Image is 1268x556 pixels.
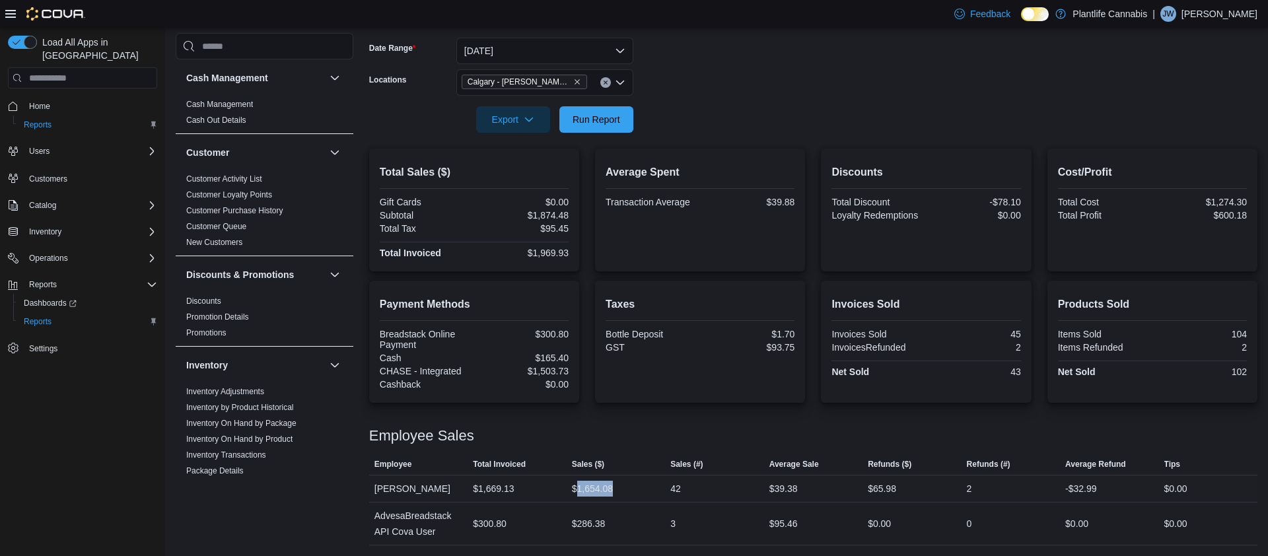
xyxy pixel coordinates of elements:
[380,164,569,180] h2: Total Sales ($)
[1058,164,1247,180] h2: Cost/Profit
[24,197,61,213] button: Catalog
[831,164,1020,180] h2: Discounts
[380,197,472,207] div: Gift Cards
[18,295,157,311] span: Dashboards
[703,329,794,339] div: $1.70
[186,174,262,184] span: Customer Activity List
[186,71,324,85] button: Cash Management
[1152,6,1155,22] p: |
[186,296,221,306] a: Discounts
[24,316,52,327] span: Reports
[606,197,697,207] div: Transaction Average
[1160,6,1176,22] div: Jessie Ward
[186,296,221,306] span: Discounts
[929,342,1021,353] div: 2
[380,353,472,363] div: Cash
[1065,481,1096,497] div: -$32.99
[477,353,569,363] div: $165.40
[186,386,264,397] span: Inventory Adjustments
[176,96,353,133] div: Cash Management
[24,277,62,293] button: Reports
[1065,459,1126,469] span: Average Refund
[967,516,972,532] div: 0
[831,366,869,377] strong: Net Sold
[26,7,85,20] img: Cova
[600,77,611,88] button: Clear input
[703,342,794,353] div: $93.75
[29,253,68,263] span: Operations
[186,450,266,460] span: Inventory Transactions
[186,221,246,232] span: Customer Queue
[484,106,542,133] span: Export
[477,223,569,234] div: $95.45
[176,171,353,256] div: Customer
[572,481,613,497] div: $1,654.08
[29,226,61,237] span: Inventory
[369,428,474,444] h3: Employee Sales
[24,298,77,308] span: Dashboards
[380,379,472,390] div: Cashback
[1021,21,1022,22] span: Dark Mode
[24,120,52,130] span: Reports
[186,268,294,281] h3: Discounts & Promotions
[3,339,162,358] button: Settings
[462,75,587,89] span: Calgary - Shepard Regional
[476,106,550,133] button: Export
[186,190,272,199] a: Customer Loyalty Points
[29,343,57,354] span: Settings
[3,168,162,188] button: Customers
[3,142,162,160] button: Users
[1164,481,1187,497] div: $0.00
[186,268,324,281] button: Discounts & Promotions
[3,223,162,241] button: Inventory
[1065,516,1088,532] div: $0.00
[456,38,633,64] button: [DATE]
[24,98,55,114] a: Home
[1164,459,1180,469] span: Tips
[929,366,1021,377] div: 43
[369,475,468,502] div: [PERSON_NAME]
[186,419,297,428] a: Inventory On Hand by Package
[831,210,923,221] div: Loyalty Redemptions
[473,481,514,497] div: $1,669.13
[186,100,253,109] a: Cash Management
[380,223,472,234] div: Total Tax
[1162,6,1174,22] span: JW
[769,481,798,497] div: $39.38
[24,250,73,266] button: Operations
[380,366,472,376] div: CHASE - Integrated
[477,366,569,376] div: $1,503.73
[1058,342,1150,353] div: Items Refunded
[369,503,468,545] div: AdvesaBreadstack API Cova User
[3,275,162,294] button: Reports
[606,342,697,353] div: GST
[29,174,67,184] span: Customers
[186,99,253,110] span: Cash Management
[380,329,472,350] div: Breadstack Online Payment
[18,314,157,330] span: Reports
[831,342,923,353] div: InvoicesRefunded
[186,434,293,444] span: Inventory On Hand by Product
[186,387,264,396] a: Inventory Adjustments
[37,36,157,62] span: Load All Apps in [GEOGRAPHIC_DATA]
[186,116,246,125] a: Cash Out Details
[176,293,353,346] div: Discounts & Promotions
[468,75,571,88] span: Calgary - [PERSON_NAME] Regional
[186,402,294,413] span: Inventory by Product Historical
[831,197,923,207] div: Total Discount
[24,224,67,240] button: Inventory
[186,328,227,337] a: Promotions
[24,250,157,266] span: Operations
[572,516,606,532] div: $286.38
[606,164,794,180] h2: Average Spent
[186,205,283,216] span: Customer Purchase History
[186,146,229,159] h3: Customer
[868,459,911,469] span: Refunds ($)
[967,459,1010,469] span: Refunds (#)
[1155,197,1247,207] div: $1,274.30
[473,459,526,469] span: Total Invoiced
[186,312,249,322] span: Promotion Details
[186,206,283,215] a: Customer Purchase History
[606,329,697,339] div: Bottle Deposit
